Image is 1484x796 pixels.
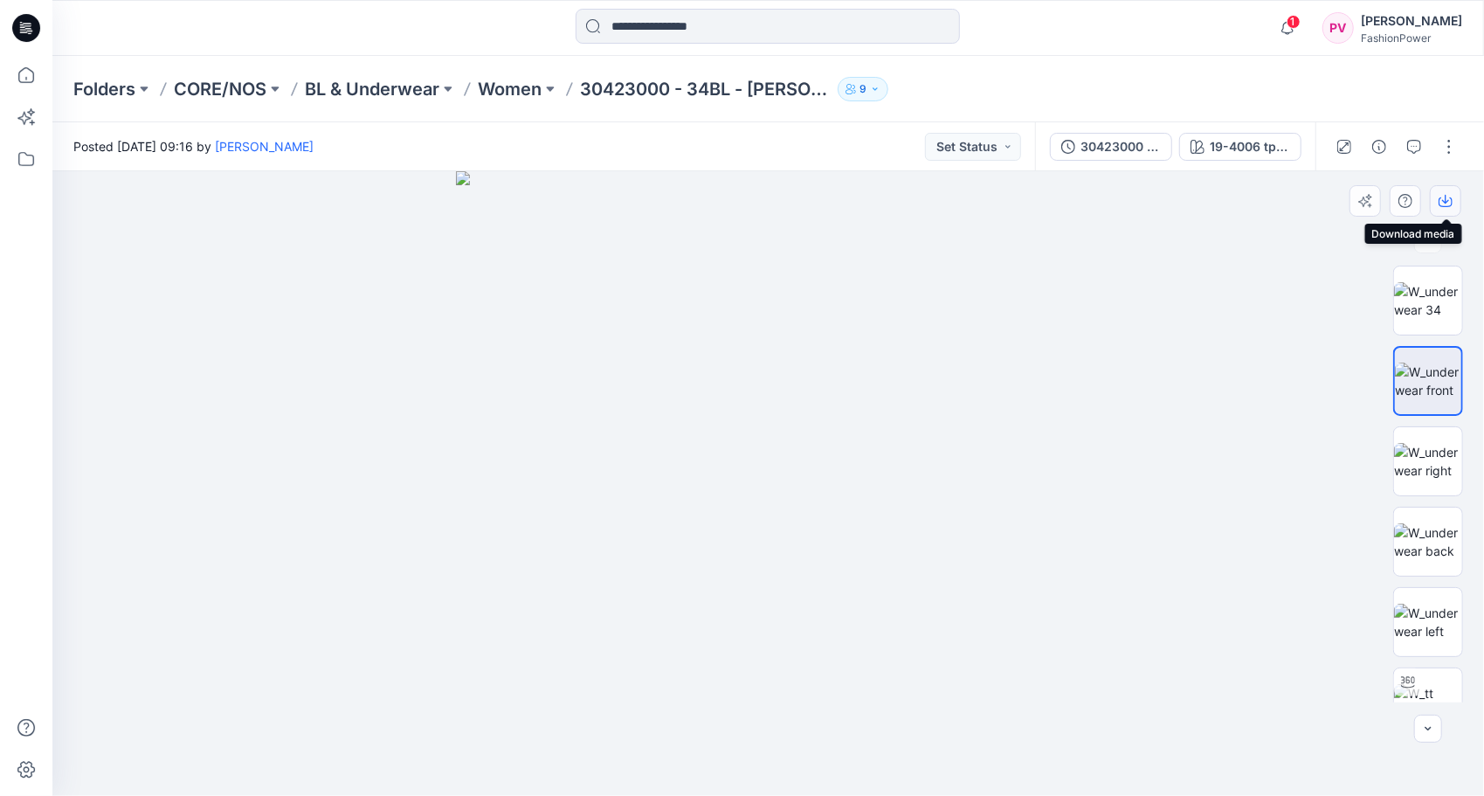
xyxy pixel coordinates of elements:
span: 1 [1287,15,1301,29]
a: [PERSON_NAME] [215,139,314,154]
img: W_tt underwear [1394,684,1462,721]
div: PV [1322,12,1354,44]
img: eyJhbGciOiJIUzI1NiIsImtpZCI6IjAiLCJzbHQiOiJzZXMiLCJ0eXAiOiJKV1QifQ.eyJkYXRhIjp7InR5cGUiOiJzdG9yYW... [456,171,1080,796]
img: W_underwear left [1394,604,1462,640]
a: CORE/NOS [174,77,266,101]
p: 9 [859,80,866,99]
a: BL & Underwear [305,77,439,101]
button: Details [1365,133,1393,161]
div: 30423000 - 34BL [1080,137,1161,156]
div: FashionPower [1361,31,1462,45]
button: 9 [838,77,888,101]
a: Folders [73,77,135,101]
div: 19-4006 tpg Caviar [1210,137,1290,156]
img: W_underwear right [1394,443,1462,480]
button: 19-4006 tpg Caviar [1179,133,1301,161]
div: [PERSON_NAME] [1361,10,1462,31]
button: 30423000 - 34BL [1050,133,1172,161]
a: Women [478,77,542,101]
img: W_underwear front [1395,363,1461,399]
span: Posted [DATE] 09:16 by [73,137,314,156]
p: 30423000 - 34BL - [PERSON_NAME] [580,77,831,101]
img: W_underwear 34 [1394,282,1462,319]
img: W_underwear back [1394,523,1462,560]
